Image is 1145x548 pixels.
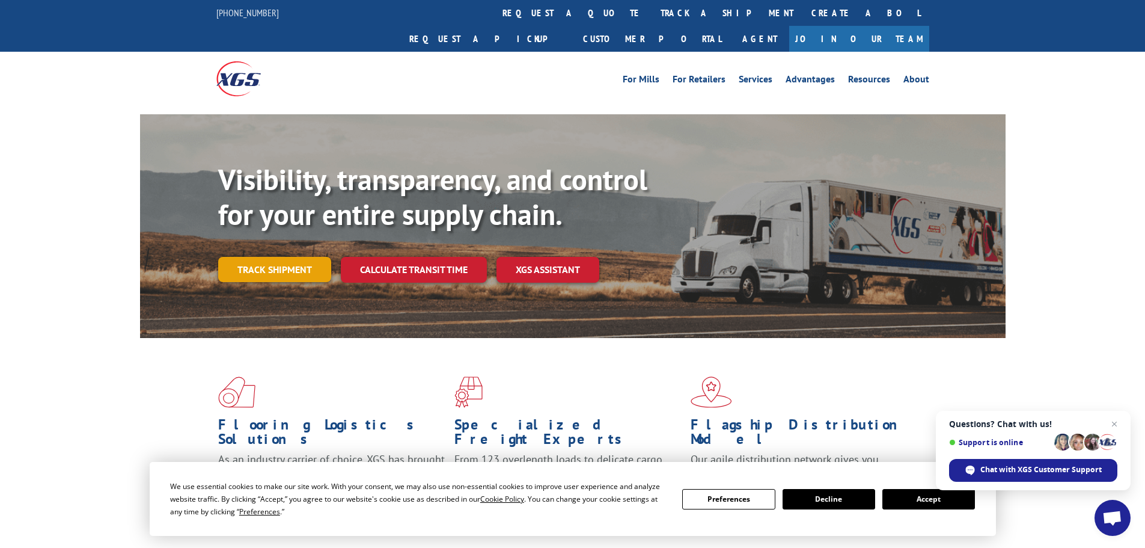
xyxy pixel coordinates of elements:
a: [PHONE_NUMBER] [216,7,279,19]
a: Join Our Team [789,26,929,52]
a: Resources [848,75,890,88]
div: Chat with XGS Customer Support [949,459,1117,482]
img: xgs-icon-flagship-distribution-model-red [691,377,732,408]
h1: Flagship Distribution Model [691,417,918,452]
span: Our agile distribution network gives you nationwide inventory management on demand. [691,452,912,481]
a: Services [739,75,772,88]
div: Open chat [1095,500,1131,536]
button: Preferences [682,489,775,510]
button: Accept [882,489,975,510]
span: Close chat [1107,417,1122,431]
a: Advantages [786,75,835,88]
a: Track shipment [218,257,331,282]
a: Request a pickup [400,26,574,52]
span: Support is online [949,438,1050,447]
span: As an industry carrier of choice, XGS has brought innovation and dedication to flooring logistics... [218,452,445,495]
a: Customer Portal [574,26,730,52]
a: About [903,75,929,88]
a: Calculate transit time [341,257,487,283]
p: From 123 overlength loads to delicate cargo, our experienced staff knows the best way to move you... [454,452,682,506]
h1: Flooring Logistics Solutions [218,417,445,452]
a: For Retailers [673,75,725,88]
h1: Specialized Freight Experts [454,417,682,452]
button: Decline [783,489,875,510]
img: xgs-icon-total-supply-chain-intelligence-red [218,377,255,408]
span: Cookie Policy [480,494,524,504]
img: xgs-icon-focused-on-flooring-red [454,377,483,408]
a: Agent [730,26,789,52]
div: Cookie Consent Prompt [150,462,996,536]
a: For Mills [623,75,659,88]
span: Chat with XGS Customer Support [980,464,1102,475]
b: Visibility, transparency, and control for your entire supply chain. [218,161,647,233]
a: XGS ASSISTANT [496,257,599,283]
div: We use essential cookies to make our site work. With your consent, we may also use non-essential ... [170,480,668,518]
span: Preferences [239,506,280,517]
span: Questions? Chat with us! [949,419,1117,429]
